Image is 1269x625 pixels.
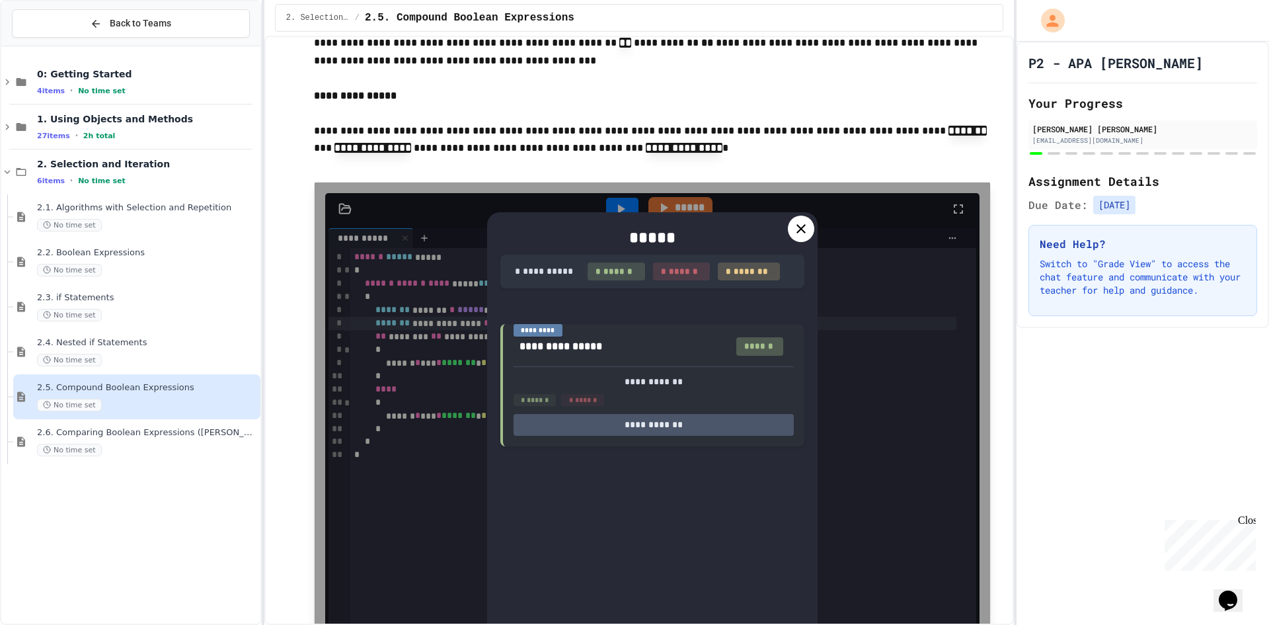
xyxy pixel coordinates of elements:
[355,13,360,23] span: /
[70,85,73,96] span: •
[12,9,250,38] button: Back to Teams
[37,337,258,349] span: 2.4. Nested if Statements
[37,309,102,321] span: No time set
[37,202,258,214] span: 2.1. Algorithms with Selection and Repetition
[37,444,102,456] span: No time set
[1032,123,1253,135] div: [PERSON_NAME] [PERSON_NAME]
[37,68,258,80] span: 0: Getting Started
[75,130,78,141] span: •
[37,399,102,411] span: No time set
[37,264,102,276] span: No time set
[1028,54,1203,72] h1: P2 - APA [PERSON_NAME]
[37,113,258,125] span: 1. Using Objects and Methods
[1028,197,1088,213] span: Due Date:
[37,427,258,438] span: 2.6. Comparing Boolean Expressions ([PERSON_NAME] Laws)
[1032,136,1253,146] div: [EMAIL_ADDRESS][DOMAIN_NAME]
[37,354,102,366] span: No time set
[5,5,91,84] div: Chat with us now!Close
[110,17,171,30] span: Back to Teams
[1159,515,1256,571] iframe: chat widget
[1213,572,1256,612] iframe: chat widget
[37,158,258,170] span: 2. Selection and Iteration
[1093,196,1135,214] span: [DATE]
[83,132,116,140] span: 2h total
[1028,172,1257,190] h2: Assignment Details
[37,219,102,231] span: No time set
[37,382,258,394] span: 2.5. Compound Boolean Expressions
[1027,5,1068,36] div: My Account
[1028,94,1257,112] h2: Your Progress
[78,177,126,185] span: No time set
[70,175,73,186] span: •
[37,87,65,95] span: 4 items
[37,292,258,304] span: 2.3. if Statements
[286,13,350,23] span: 2. Selection and Iteration
[78,87,126,95] span: No time set
[37,247,258,259] span: 2.2. Boolean Expressions
[37,177,65,185] span: 6 items
[1040,236,1246,252] h3: Need Help?
[37,132,70,140] span: 27 items
[365,10,574,26] span: 2.5. Compound Boolean Expressions
[1040,257,1246,297] p: Switch to "Grade View" to access the chat feature and communicate with your teacher for help and ...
